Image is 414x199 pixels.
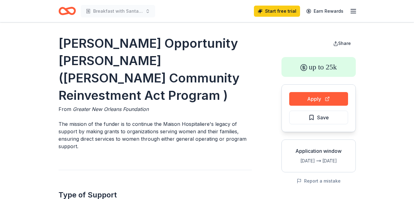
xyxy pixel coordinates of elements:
a: Earn Rewards [303,6,347,17]
button: Save [289,111,348,124]
button: Breakfast with Santa by Toy Drive 'N Events [81,5,155,17]
span: Greater New Orleans Foundation [73,106,149,112]
a: Home [59,4,76,18]
span: Breakfast with Santa by Toy Drive 'N Events [93,7,143,15]
span: Save [317,113,329,122]
button: Apply [289,92,348,106]
a: Start free trial [254,6,300,17]
div: up to 25k [281,57,356,77]
button: Share [328,37,356,50]
p: The mission of the funder is to continue the Maison Hospitaliere's legacy of support by making gr... [59,120,252,150]
div: Application window [287,147,351,155]
div: From [59,105,252,113]
span: Share [338,41,351,46]
div: [DATE] [287,157,315,165]
button: Report a mistake [297,177,341,185]
div: [DATE] [322,157,351,165]
h1: [PERSON_NAME] Opportunity [PERSON_NAME] ([PERSON_NAME] Community Reinvestment Act Program ) [59,35,252,104]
